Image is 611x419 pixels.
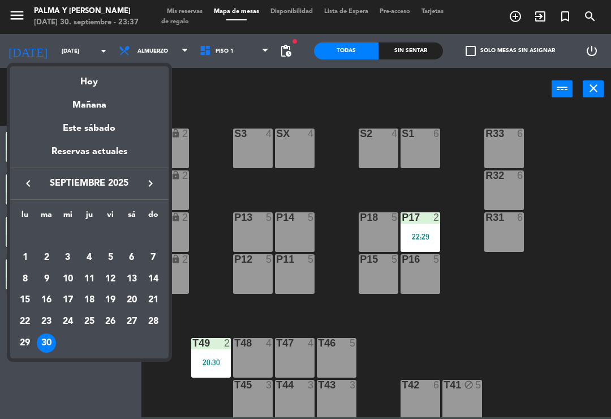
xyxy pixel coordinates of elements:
[58,290,78,310] div: 17
[36,208,57,226] th: martes
[100,208,121,226] th: viernes
[100,247,121,268] td: 5 de septiembre de 2025
[122,312,141,331] div: 27
[15,225,164,247] td: SEP.
[15,270,35,289] div: 8
[79,311,100,332] td: 25 de septiembre de 2025
[36,247,57,268] td: 2 de septiembre de 2025
[38,176,140,191] span: septiembre 2025
[143,268,164,290] td: 14 de septiembre de 2025
[10,66,169,89] div: Hoy
[15,312,35,331] div: 22
[143,208,164,226] th: domingo
[36,311,57,332] td: 23 de septiembre de 2025
[57,311,79,332] td: 24 de septiembre de 2025
[144,312,163,331] div: 28
[140,176,161,191] button: keyboard_arrow_right
[58,270,78,289] div: 10
[18,176,38,191] button: keyboard_arrow_left
[143,311,164,332] td: 28 de septiembre de 2025
[15,268,36,290] td: 8 de septiembre de 2025
[37,290,56,310] div: 16
[79,247,100,268] td: 4 de septiembre de 2025
[79,268,100,290] td: 11 de septiembre de 2025
[121,311,143,332] td: 27 de septiembre de 2025
[15,247,36,268] td: 1 de septiembre de 2025
[121,289,143,311] td: 20 de septiembre de 2025
[15,332,36,354] td: 29 de septiembre de 2025
[121,268,143,290] td: 13 de septiembre de 2025
[100,311,121,332] td: 26 de septiembre de 2025
[122,248,141,267] div: 6
[36,268,57,290] td: 9 de septiembre de 2025
[101,248,120,267] div: 5
[80,270,99,289] div: 11
[100,289,121,311] td: 19 de septiembre de 2025
[37,334,56,353] div: 30
[37,248,56,267] div: 2
[144,290,163,310] div: 21
[57,208,79,226] th: miércoles
[10,89,169,113] div: Mañana
[79,289,100,311] td: 18 de septiembre de 2025
[144,177,157,190] i: keyboard_arrow_right
[80,248,99,267] div: 4
[37,312,56,331] div: 23
[144,248,163,267] div: 7
[121,208,143,226] th: sábado
[36,289,57,311] td: 16 de septiembre de 2025
[57,247,79,268] td: 3 de septiembre de 2025
[15,311,36,332] td: 22 de septiembre de 2025
[79,208,100,226] th: jueves
[80,312,99,331] div: 25
[21,177,35,190] i: keyboard_arrow_left
[100,268,121,290] td: 12 de septiembre de 2025
[58,312,78,331] div: 24
[144,270,163,289] div: 14
[80,290,99,310] div: 18
[15,289,36,311] td: 15 de septiembre de 2025
[15,290,35,310] div: 15
[15,334,35,353] div: 29
[58,248,78,267] div: 3
[36,332,57,354] td: 30 de septiembre de 2025
[15,208,36,226] th: lunes
[101,312,120,331] div: 26
[121,247,143,268] td: 6 de septiembre de 2025
[57,268,79,290] td: 10 de septiembre de 2025
[143,289,164,311] td: 21 de septiembre de 2025
[37,270,56,289] div: 9
[122,270,141,289] div: 13
[143,247,164,268] td: 7 de septiembre de 2025
[10,144,169,168] div: Reservas actuales
[122,290,141,310] div: 20
[10,113,169,144] div: Este sábado
[57,289,79,311] td: 17 de septiembre de 2025
[101,290,120,310] div: 19
[15,248,35,267] div: 1
[101,270,120,289] div: 12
